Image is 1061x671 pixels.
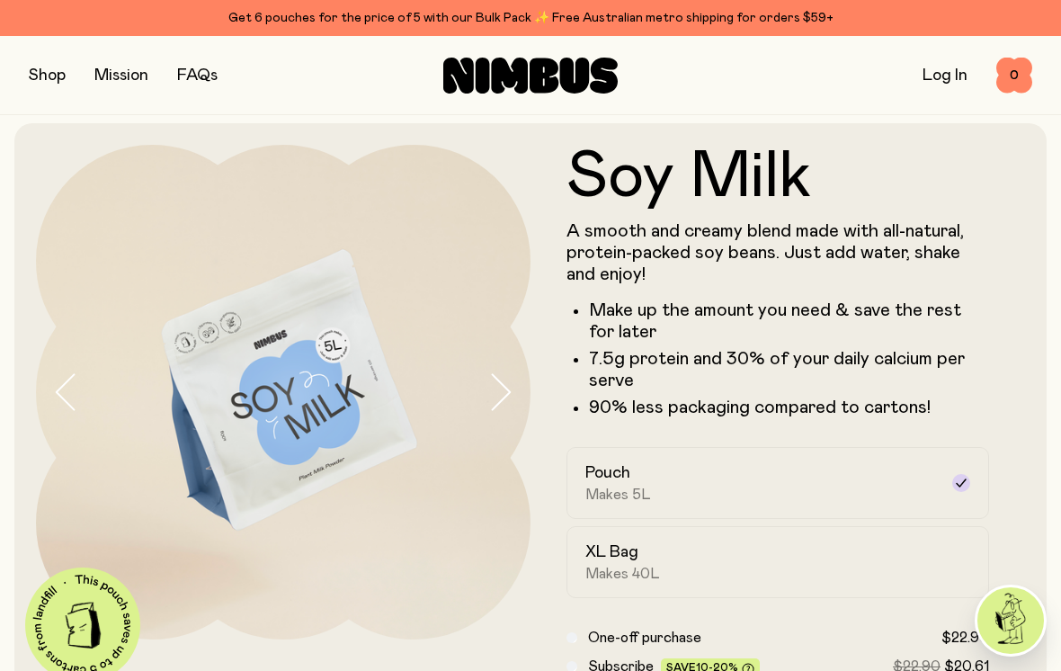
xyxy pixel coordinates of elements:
a: Mission [94,67,148,84]
div: Get 6 pouches for the price of 5 with our Bulk Pack ✨ Free Australian metro shipping for orders $59+ [29,7,1032,29]
button: 0 [996,58,1032,94]
img: agent [977,587,1044,654]
li: 7.5g protein and 30% of your daily calcium per serve [589,348,989,391]
span: Makes 40L [585,565,660,583]
a: Log In [923,67,967,84]
span: Makes 5L [585,486,651,504]
h2: Pouch [585,462,630,484]
p: A smooth and creamy blend made with all-natural, protein-packed soy beans. Just add water, shake ... [566,220,989,285]
span: $22.90 [941,631,989,645]
h2: XL Bag [585,541,638,563]
a: FAQs [177,67,218,84]
h1: Soy Milk [566,145,989,210]
span: One-off purchase [588,631,701,645]
p: 90% less packaging compared to cartons! [589,397,989,418]
li: Make up the amount you need & save the rest for later [589,300,989,343]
